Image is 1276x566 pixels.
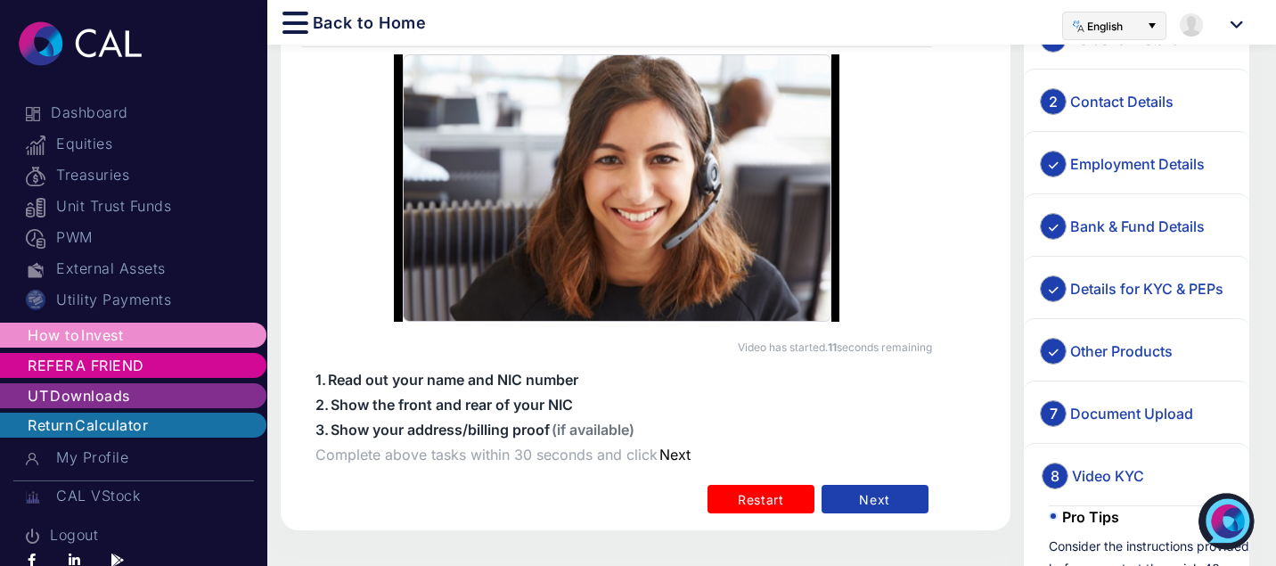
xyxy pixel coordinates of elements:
[26,490,45,504] img: Copy
[1070,467,1146,485] span: Video KYC
[54,166,131,184] span: Treasuries
[315,417,919,442] div: 3.
[4,284,267,316] a: Utility Payments
[1138,12,1166,39] button: Select
[267,3,442,42] button: Back to Home
[54,135,114,152] span: Equities
[49,103,130,121] span: Dashboard
[4,480,267,512] a: CAL VStock
[26,529,39,544] img: logout
[54,259,168,277] span: External Assets
[315,442,919,467] p: Complete above tasks within 30 seconds and click
[1049,467,1061,485] span: 8
[550,421,636,439] span: (if available)
[1180,13,1203,37] img: default-profile-pic.png
[1068,217,1206,235] span: Bank & Fund Details
[4,160,267,191] a: Treasuries
[13,4,147,83] img: cal-logo-white-2x.png
[26,290,45,312] img: Utility Payments
[54,291,173,308] span: Utility Payments
[54,448,130,466] span: My Profile
[48,387,132,405] span: Downloads
[48,526,100,544] span: Logout
[26,198,45,217] img: unit-trust-funds
[302,342,932,354] p: Video has started. seconds remaining
[28,416,75,434] span: Return
[26,229,45,249] img: pwm
[329,396,575,414] span: Show the front and rear of your NIC
[74,357,146,374] span: A FRIEND
[54,197,173,215] span: Unit Trust Funds
[822,485,928,513] button: Next
[315,367,919,392] div: 1.
[26,260,45,280] img: External Assets
[4,191,267,222] a: Unit Trust Funds
[828,340,837,354] strong: 11
[1068,93,1175,111] span: Contact Details
[54,228,94,246] span: PWM
[1085,20,1125,33] span: English
[1072,20,1085,33] img: transaltion-icon.png
[26,167,45,186] img: treasuries
[1068,342,1174,360] span: Other Products
[4,128,267,160] a: Equities
[4,97,267,128] a: Dashboard
[311,8,429,37] span: Back to Home
[658,446,692,463] span: Next
[329,421,638,439] span: Show your address/billing proof
[1049,506,1119,528] label: Pro Tips
[1047,93,1059,111] span: 2
[1068,280,1225,298] span: Details for KYC & PEPs
[1068,155,1206,173] span: Employment Details
[54,487,142,504] span: CAL VStock
[26,453,45,465] img: profile
[326,371,580,389] span: Read out your name and NIC number
[4,222,267,253] a: PWM
[1068,405,1195,422] span: Document Upload
[708,485,814,513] button: Restart
[26,107,40,121] img: dashboard
[1048,405,1059,422] span: 7
[26,135,45,155] img: equities
[4,253,267,284] a: External Assets
[28,326,81,344] span: How to
[4,442,267,473] a: My Profile
[315,392,919,417] div: 2.
[99,416,151,434] span: culator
